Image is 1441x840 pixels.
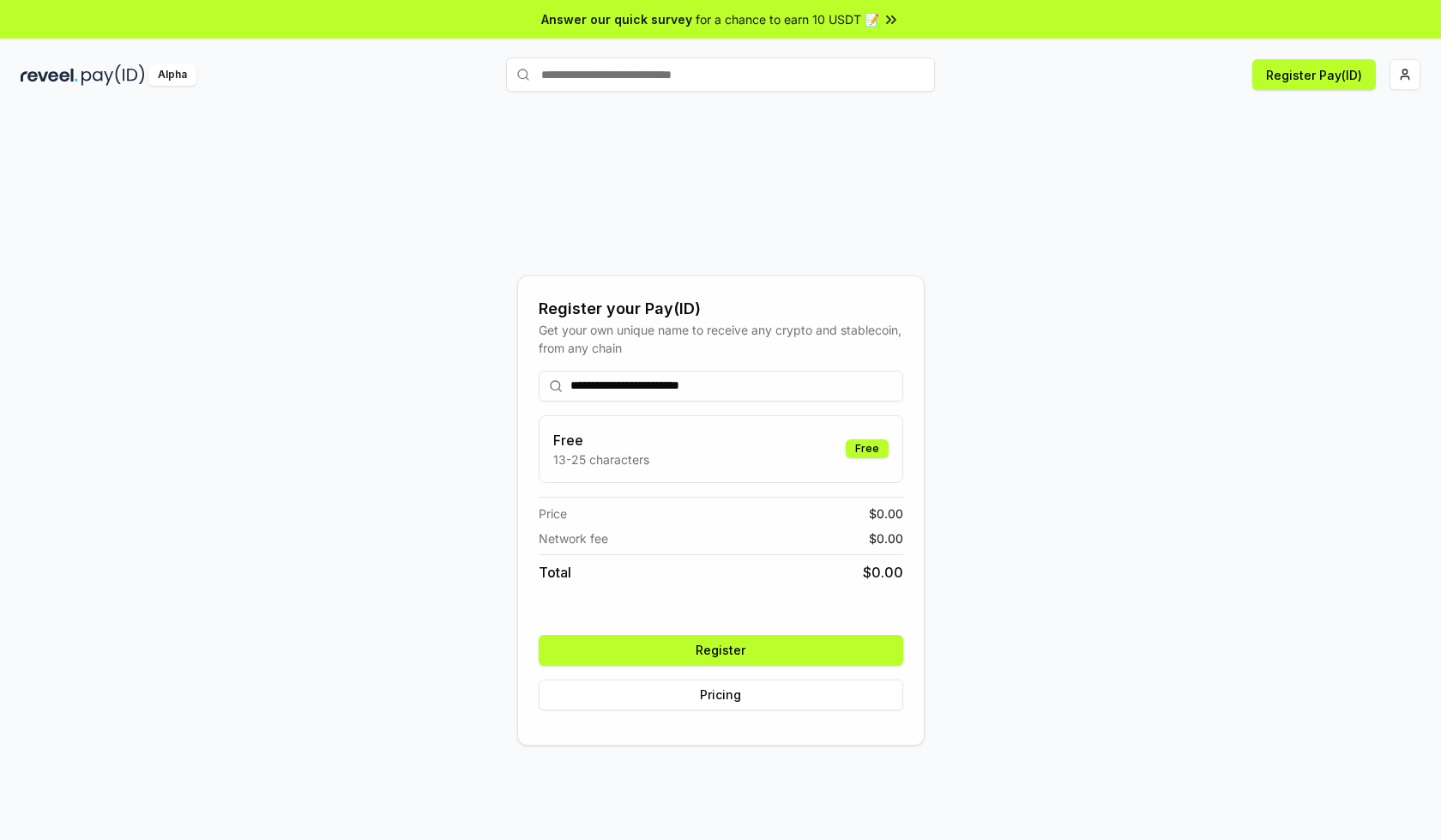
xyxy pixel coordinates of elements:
span: for a chance to earn 10 USDT 📝 [696,10,879,28]
span: Price [539,505,567,523]
span: Answer our quick survey [541,10,692,28]
span: $ 0.00 [863,562,903,583]
p: 13-25 characters [553,450,649,468]
button: Register [539,635,903,666]
span: $ 0.00 [869,529,903,547]
button: Register Pay(ID) [1252,59,1376,90]
span: Network fee [539,529,608,547]
div: Alpha [148,64,196,86]
span: $ 0.00 [869,505,903,523]
div: Register your Pay(ID) [539,297,903,321]
div: Free [846,439,889,458]
span: Total [539,562,571,583]
h3: Free [553,430,649,450]
img: pay_id [81,64,145,86]
button: Pricing [539,680,903,710]
img: reveel_dark [21,64,78,86]
div: Get your own unique name to receive any crypto and stablecoin, from any chain [539,321,903,357]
